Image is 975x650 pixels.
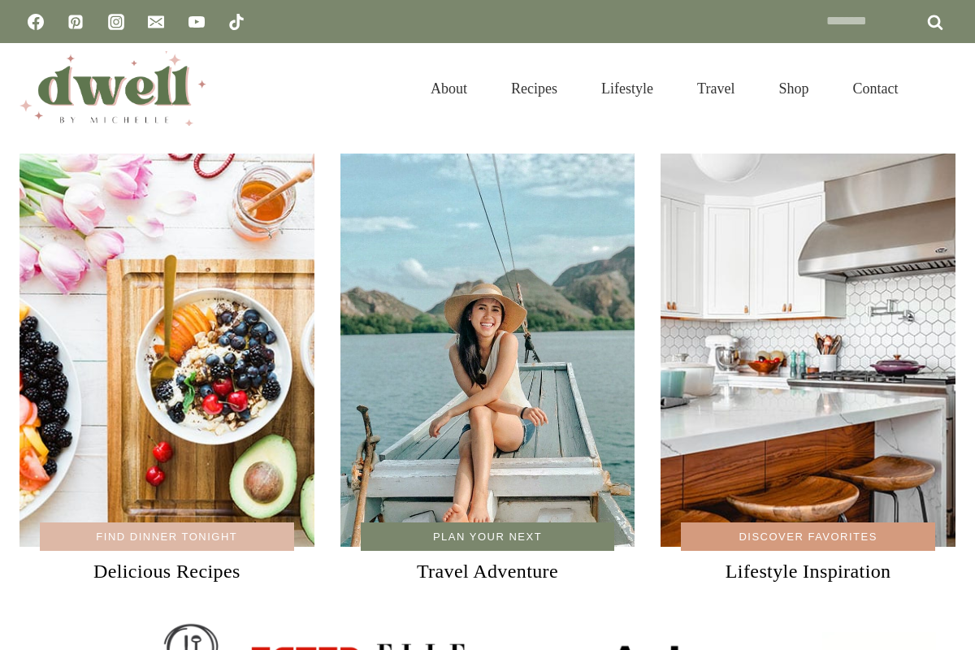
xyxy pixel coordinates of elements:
a: Contact [830,60,920,117]
a: Shop [756,60,830,117]
a: Recipes [489,60,579,117]
a: Pinterest [59,6,92,38]
a: Lifestyle [579,60,675,117]
a: Email [140,6,172,38]
a: Travel [675,60,756,117]
a: TikTok [220,6,253,38]
a: Facebook [19,6,52,38]
a: YouTube [180,6,213,38]
nav: Primary Navigation [409,60,920,117]
a: About [409,60,489,117]
button: View Search Form [928,75,955,102]
a: Instagram [100,6,132,38]
img: DWELL by michelle [19,51,206,126]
